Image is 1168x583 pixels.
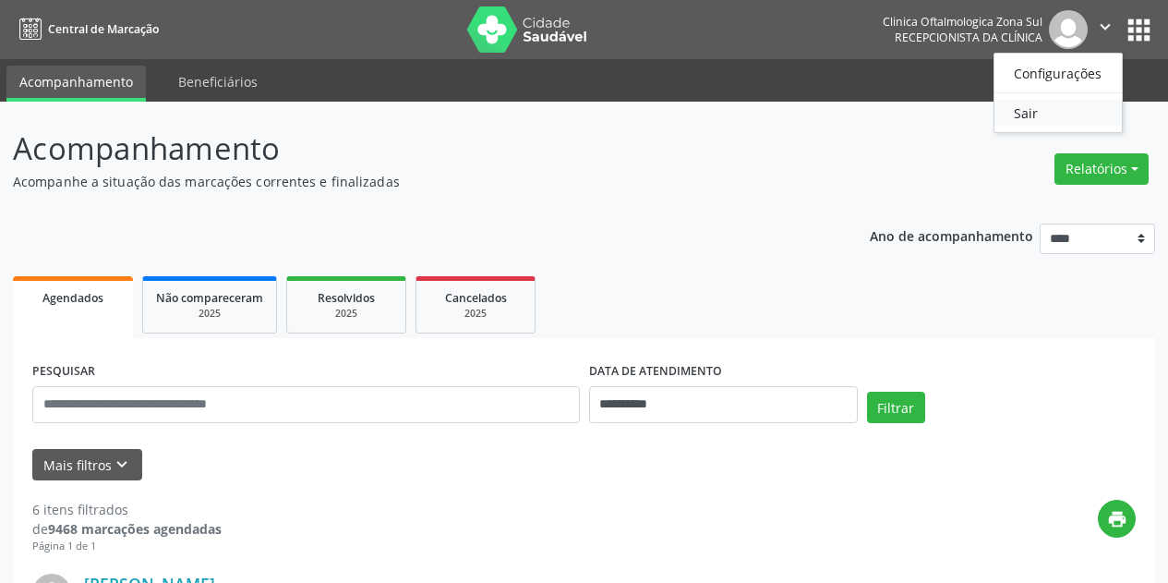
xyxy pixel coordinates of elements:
[445,290,507,306] span: Cancelados
[1088,10,1123,49] button: 
[32,449,142,481] button: Mais filtroskeyboard_arrow_down
[6,66,146,102] a: Acompanhamento
[32,358,95,386] label: PESQUISAR
[156,290,263,306] span: Não compareceram
[13,172,813,191] p: Acompanhe a situação das marcações correntes e finalizadas
[318,290,375,306] span: Resolvidos
[42,290,103,306] span: Agendados
[32,539,222,554] div: Página 1 de 1
[883,14,1042,30] div: Clinica Oftalmologica Zona Sul
[867,392,925,423] button: Filtrar
[1098,500,1136,538] button: print
[300,307,392,321] div: 2025
[589,358,722,386] label: DATA DE ATENDIMENTO
[994,100,1122,126] a: Sair
[13,126,813,172] p: Acompanhamento
[13,14,159,44] a: Central de Marcação
[156,307,263,321] div: 2025
[48,21,159,37] span: Central de Marcação
[112,455,132,475] i: keyboard_arrow_down
[1049,10,1088,49] img: img
[429,307,522,321] div: 2025
[48,520,222,538] strong: 9468 marcações agendadas
[870,224,1033,247] p: Ano de acompanhamento
[32,519,222,539] div: de
[1095,17,1115,37] i: 
[993,53,1123,133] ul: 
[1054,153,1149,185] button: Relatórios
[1123,14,1155,46] button: apps
[1107,509,1127,529] i: print
[994,60,1122,86] a: Configurações
[895,30,1042,45] span: Recepcionista da clínica
[32,500,222,519] div: 6 itens filtrados
[165,66,271,98] a: Beneficiários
